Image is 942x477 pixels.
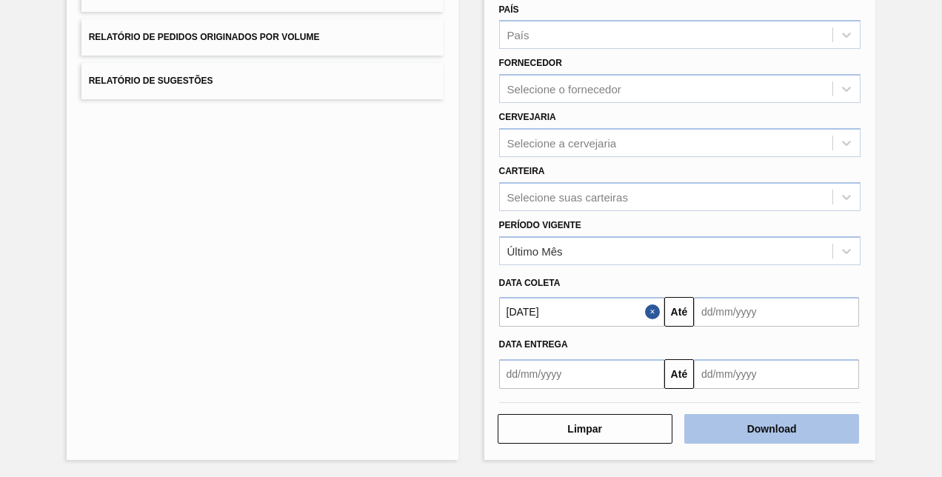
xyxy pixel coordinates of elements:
button: Close [645,297,664,327]
span: Relatório de Sugestões [89,76,213,86]
button: Relatório de Pedidos Originados por Volume [81,19,444,56]
button: Relatório de Sugestões [81,63,444,99]
button: Limpar [498,414,672,444]
div: País [507,29,530,41]
div: Selecione o fornecedor [507,83,621,96]
input: dd/mm/yyyy [499,359,664,389]
label: Carteira [499,166,545,176]
input: dd/mm/yyyy [694,297,859,327]
div: Selecione a cervejaria [507,136,617,149]
input: dd/mm/yyyy [499,297,664,327]
span: Relatório de Pedidos Originados por Volume [89,32,320,42]
label: Período Vigente [499,220,581,230]
button: Até [664,359,694,389]
label: Cervejaria [499,112,556,122]
div: Último Mês [507,244,563,257]
input: dd/mm/yyyy [694,359,859,389]
label: País [499,4,519,15]
button: Até [664,297,694,327]
span: Data coleta [499,278,561,288]
button: Download [684,414,859,444]
span: Data entrega [499,339,568,350]
div: Selecione suas carteiras [507,190,628,203]
label: Fornecedor [499,58,562,68]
